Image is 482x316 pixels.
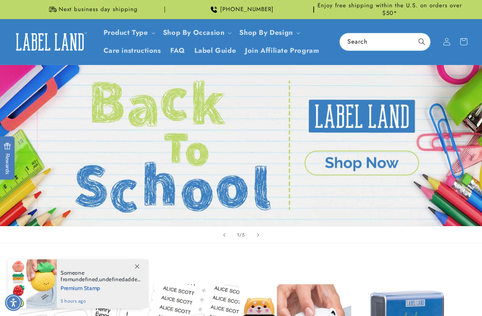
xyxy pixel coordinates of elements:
[61,270,141,283] span: Someone from , added this product to their cart.
[166,42,190,60] a: FAQ
[99,276,125,283] span: undefined
[4,143,11,174] span: Rewards
[239,231,242,239] span: /
[99,42,166,60] a: Care instructions
[235,24,303,42] summary: Shop By Design
[61,283,141,292] span: Premium Stamp
[190,42,241,60] a: Label Guide
[321,280,474,308] iframe: Gorgias Floating Chat
[239,28,293,37] a: Shop By Design
[9,27,91,57] a: Label Land
[59,6,138,13] span: Next business day shipping
[237,231,239,239] span: 1
[99,24,158,42] summary: Product Type
[72,276,98,283] span: undefined
[194,46,236,55] span: Label Guide
[19,261,463,272] h2: Best sellers
[104,28,148,37] a: Product Type
[242,231,245,239] span: 5
[163,28,225,37] span: Shop By Occasion
[220,6,274,13] span: [PHONE_NUMBER]
[158,24,235,42] summary: Shop By Occasion
[317,2,463,17] span: Enjoy free shipping within the U.S. on orders over $50*
[240,42,324,60] a: Join Affiliate Program
[61,298,141,305] span: 5 hours ago
[12,30,88,54] img: Label Land
[413,33,430,50] button: Search
[216,226,233,243] button: Previous slide
[170,46,185,55] span: FAQ
[245,46,319,55] span: Join Affiliate Program
[250,226,266,243] button: Next slide
[5,294,22,311] div: Accessibility Menu
[104,46,161,55] span: Care instructions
